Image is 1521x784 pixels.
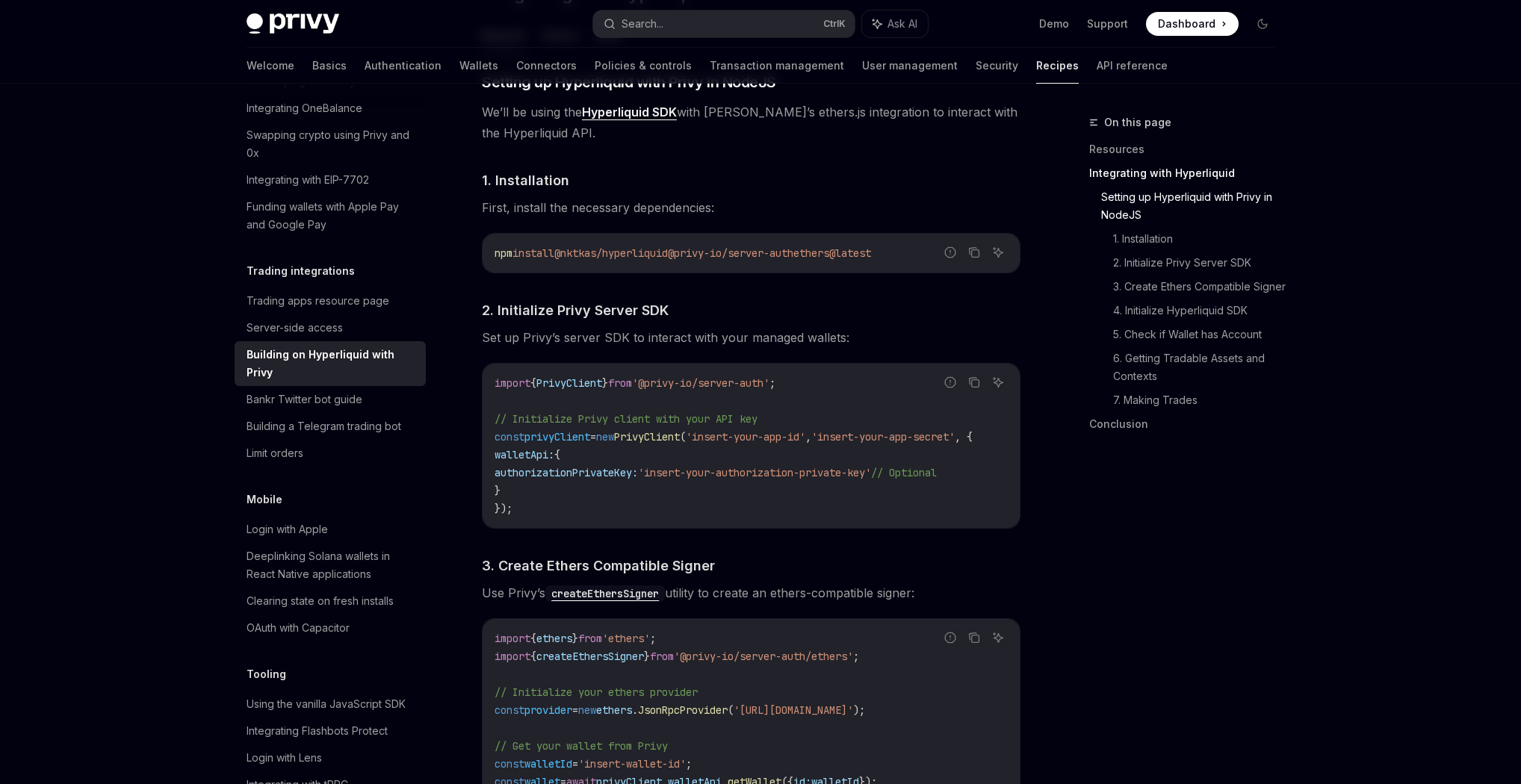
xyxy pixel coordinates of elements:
[247,262,355,280] h5: Trading integrations
[247,292,389,310] div: Trading apps resource page
[1089,137,1286,161] a: Resources
[793,246,871,260] span: ethers@latest
[482,102,1020,143] span: We’ll be using the with [PERSON_NAME]’s ethers.js integration to interact with the Hyperliquid API.
[235,440,426,467] a: Limit orders
[235,95,426,122] a: Integrating OneBalance
[545,585,665,602] code: createEthersSigner
[638,466,871,479] span: 'insert-your-authorization-private-key'
[554,448,560,461] span: {
[668,246,793,260] span: @privy-io/server-auth
[853,650,859,663] span: ;
[247,13,339,34] img: dark logo
[593,10,855,37] button: Search...CtrlK
[524,703,572,717] span: provider
[495,632,530,645] span: import
[247,198,417,234] div: Funding wallets with Apple Pay and Google Pay
[247,444,303,462] div: Limit orders
[1158,16,1215,31] span: Dashboard
[482,327,1020,348] span: Set up Privy’s server SDK to interact with your managed wallets:
[1146,12,1239,36] a: Dashboard
[1113,227,1286,251] a: 1. Installation
[941,243,960,262] button: Report incorrect code
[495,430,524,444] span: const
[482,170,569,190] span: 1. Installation
[941,373,960,392] button: Report incorrect code
[495,448,554,461] span: walletApi:
[988,628,1008,647] button: Ask AI
[650,650,674,663] span: from
[247,491,282,508] h5: Mobile
[955,430,973,444] span: , {
[247,391,362,408] div: Bankr Twitter bot guide
[247,48,294,84] a: Welcome
[235,386,426,413] a: Bankr Twitter bot guide
[596,430,614,444] span: new
[247,722,388,740] div: Integrating Flashbots Protect
[887,16,917,31] span: Ask AI
[582,105,677,120] a: Hyperliquid SDK
[811,430,955,444] span: 'insert-your-app-secret'
[512,246,554,260] span: install
[632,376,769,390] span: '@privy-io/server-auth'
[686,757,692,771] span: ;
[247,126,417,162] div: Swapping crypto using Privy and 0x
[247,619,350,637] div: OAuth with Capacitor
[769,376,775,390] span: ;
[1113,299,1286,323] a: 4. Initialize Hyperliquid SDK
[495,246,512,260] span: npm
[536,650,644,663] span: createEthersSigner
[530,650,536,663] span: {
[235,691,426,718] a: Using the vanilla JavaScript SDK
[632,703,638,717] span: .
[1089,161,1286,185] a: Integrating with Hyperliquid
[686,430,805,444] span: 'insert-your-app-id'
[482,300,669,320] span: 2. Initialize Privy Server SDK
[247,520,328,538] div: Login with Apple
[247,99,362,117] div: Integrating OneBalance
[871,466,937,479] span: // Optional
[247,592,394,610] div: Clearing state on fresh installs
[1101,185,1286,227] a: Setting up Hyperliquid with Privy in NodeJS
[650,632,656,645] span: ;
[495,412,758,426] span: // Initialize Privy client with your API key
[988,373,1008,392] button: Ask AI
[644,650,650,663] span: }
[235,341,426,386] a: Building on Hyperliquid with Privy
[853,703,865,717] span: );
[235,744,426,771] a: Login with Lens
[1104,113,1171,131] span: On this page
[247,665,286,683] h5: Tooling
[1087,16,1128,31] a: Support
[862,48,958,84] a: User management
[578,703,596,717] span: new
[988,243,1008,262] button: Ask AI
[235,122,426,167] a: Swapping crypto using Privy and 0x
[728,703,734,717] span: (
[614,430,680,444] span: PrivyClient
[1113,323,1286,346] a: 5. Check if Wallet has Account
[235,314,426,341] a: Server-side access
[572,757,578,771] span: =
[495,757,524,771] span: const
[247,547,417,583] div: Deeplinking Solana wallets in React Native applications
[680,430,686,444] span: (
[536,376,602,390] span: PrivyClient
[312,48,347,84] a: Basics
[941,628,960,647] button: Report incorrect code
[495,502,512,515] span: });
[638,703,728,717] span: JsonRpcProvider
[608,376,632,390] span: from
[1251,12,1274,36] button: Toggle dark mode
[247,171,369,189] div: Integrating with EIP-7702
[235,588,426,615] a: Clearing state on fresh installs
[495,650,530,663] span: import
[1097,48,1168,84] a: API reference
[572,703,578,717] span: =
[247,695,406,713] div: Using the vanilla JavaScript SDK
[235,615,426,641] a: OAuth with Capacitor
[734,703,853,717] span: '[URL][DOMAIN_NAME]'
[596,703,632,717] span: ethers
[235,413,426,440] a: Building a Telegram trading bot
[554,246,668,260] span: @nktkas/hyperliquid
[365,48,442,84] a: Authentication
